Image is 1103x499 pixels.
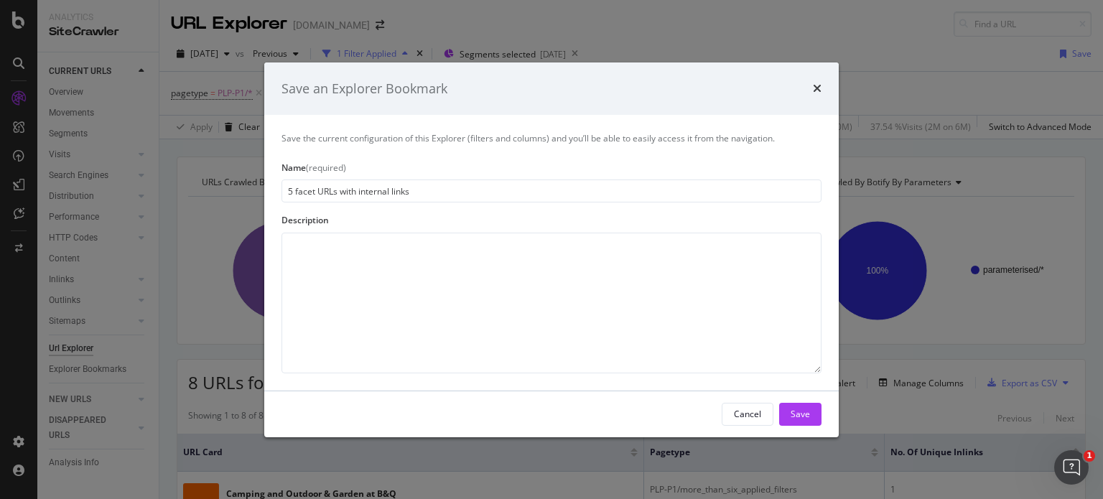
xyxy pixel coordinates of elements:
[1054,450,1089,485] iframe: Intercom live chat
[734,408,761,420] div: Cancel
[264,62,839,437] div: modal
[1084,450,1095,462] span: 1
[791,408,810,420] div: Save
[281,179,822,202] input: Enter a name
[281,79,447,98] div: Save an Explorer Bookmark
[281,214,822,226] div: Description
[779,403,822,426] button: Save
[306,162,346,174] span: (required)
[722,403,773,426] button: Cancel
[281,132,822,144] div: Save the current configuration of this Explorer (filters and columns) and you’ll be able to easil...
[281,162,306,174] span: Name
[813,79,822,98] div: times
